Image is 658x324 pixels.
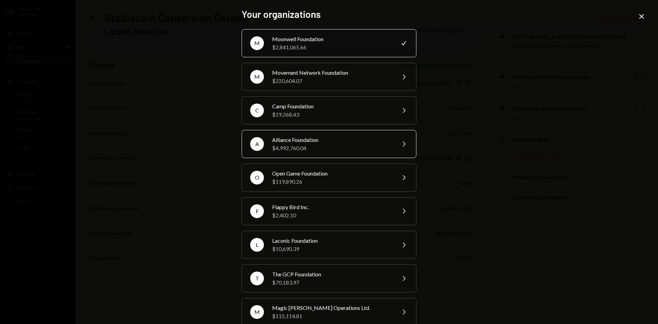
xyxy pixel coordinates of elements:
[242,197,416,225] button: FFlappy Bird Inc.$2,402.10
[242,264,416,292] button: TThe GCP Foundation$70,183.97
[272,237,391,245] div: Laconic Foundation
[242,130,416,158] button: AAlliance Foundation$4,992,760.04
[242,63,416,91] button: MMovement Network Foundation$220,604.07
[250,171,264,184] div: O
[272,69,391,77] div: Movement Network Foundation
[250,238,264,252] div: L
[272,178,391,186] div: $119,890.26
[250,104,264,117] div: C
[272,144,391,152] div: $4,992,760.04
[250,204,264,218] div: F
[272,278,391,287] div: $70,183.97
[272,203,391,211] div: Flappy Bird Inc.
[250,305,264,319] div: M
[272,35,391,43] div: Moonwell Foundation
[272,110,391,119] div: $19,268.43
[272,245,391,253] div: $10,690.39
[272,304,391,312] div: Magic [PERSON_NAME] Operations Ltd.
[242,164,416,192] button: OOpen Game Foundation$119,890.26
[272,270,391,278] div: The GCP Foundation
[242,29,416,57] button: MMoonwell Foundation$2,841,065.66
[242,8,416,21] h2: Your organizations
[250,137,264,151] div: A
[242,231,416,259] button: LLaconic Foundation$10,690.39
[272,169,391,178] div: Open Game Foundation
[242,96,416,124] button: CCamp Foundation$19,268.43
[272,102,391,110] div: Camp Foundation
[250,36,264,50] div: M
[272,77,391,85] div: $220,604.07
[272,43,391,51] div: $2,841,065.66
[250,70,264,84] div: M
[272,312,391,320] div: $115,114.81
[250,272,264,285] div: T
[272,211,391,219] div: $2,402.10
[272,136,391,144] div: Alliance Foundation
